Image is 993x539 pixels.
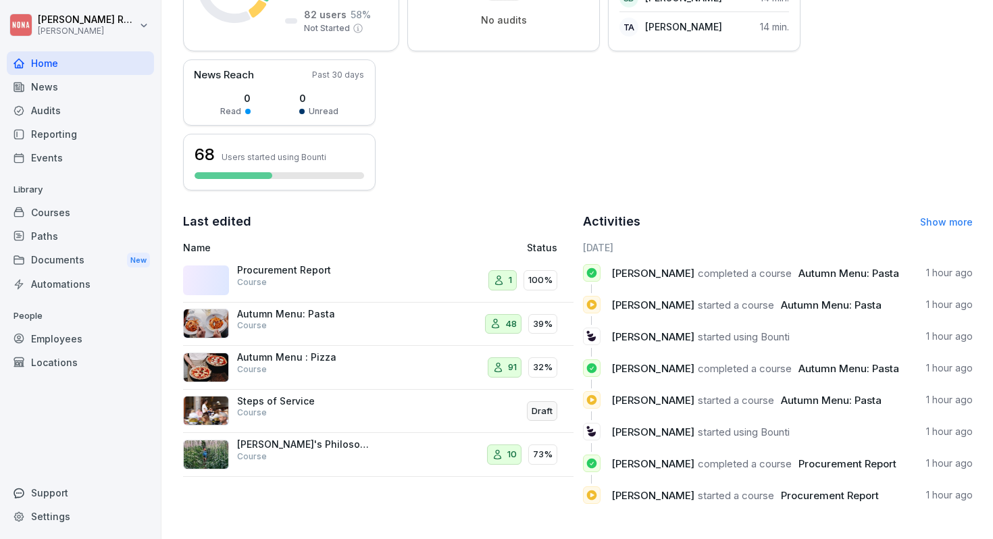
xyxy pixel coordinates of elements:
a: News [7,75,154,99]
a: DocumentsNew [7,248,154,273]
p: 0 [299,91,338,105]
p: 1 hour ago [926,425,973,438]
p: Read [220,105,241,118]
span: Autumn Menu: Pasta [781,394,882,407]
h6: [DATE] [583,240,973,255]
p: [PERSON_NAME]'s Philosophy and Mission [237,438,372,451]
span: started a course [698,489,774,502]
p: Procurement Report [237,264,372,276]
img: g03mw99o2jwb6tj6u9fgvrr5.png [183,309,229,338]
span: [PERSON_NAME] [611,362,694,375]
a: Events [7,146,154,170]
img: gigntzqtjbmfaqrmkhd4k4h3.png [183,353,229,382]
p: 39% [533,317,553,331]
span: [PERSON_NAME] [611,426,694,438]
p: [PERSON_NAME] [645,20,722,34]
p: 1 hour ago [926,488,973,502]
span: started using Bounti [698,330,790,343]
p: Course [237,276,267,288]
a: Automations [7,272,154,296]
a: Settings [7,505,154,528]
div: TA [619,18,638,36]
span: [PERSON_NAME] [611,330,694,343]
p: 10 [507,448,517,461]
a: Reporting [7,122,154,146]
h2: Activities [583,212,640,231]
span: [PERSON_NAME] [611,489,694,502]
img: vd9hf8v6tixg1rgmgu18qv0n.png [183,396,229,426]
p: Past 30 days [312,69,364,81]
p: Course [237,363,267,376]
span: Autumn Menu: Pasta [781,299,882,311]
span: started a course [698,299,774,311]
a: Locations [7,351,154,374]
p: 1 hour ago [926,266,973,280]
p: Autumn Menu: Pasta [237,308,372,320]
p: 0 [220,91,251,105]
p: Not Started [304,22,350,34]
a: Audits [7,99,154,122]
p: 82 users [304,7,347,22]
p: No audits [481,14,527,26]
span: started using Bounti [698,426,790,438]
p: People [7,305,154,327]
a: Employees [7,327,154,351]
p: 32% [533,361,553,374]
span: Procurement Report [798,457,896,470]
p: 1 hour ago [926,393,973,407]
a: Home [7,51,154,75]
p: 1 hour ago [926,330,973,343]
p: 1 [509,274,512,287]
span: completed a course [698,362,792,375]
a: Courses [7,201,154,224]
p: 1 hour ago [926,298,973,311]
div: New [127,253,150,268]
p: [PERSON_NAME] Raemaekers [38,14,136,26]
p: News Reach [194,68,254,83]
a: Steps of ServiceCourseDraft [183,390,574,434]
p: 100% [528,274,553,287]
p: Users started using Bounti [222,152,326,162]
a: Paths [7,224,154,248]
span: Procurement Report [781,489,879,502]
span: completed a course [698,457,792,470]
p: Course [237,319,267,332]
p: 1 hour ago [926,361,973,375]
p: Unread [309,105,338,118]
p: Course [237,407,267,419]
h3: 68 [195,143,215,166]
p: 48 [505,317,517,331]
div: Documents [7,248,154,273]
p: Steps of Service [237,395,372,407]
span: [PERSON_NAME] [611,267,694,280]
p: Autumn Menu : Pizza [237,351,372,363]
p: 73% [533,448,553,461]
a: Procurement ReportCourse1100% [183,259,574,303]
img: cktznsg10ahe3ln2ptfp89y3.png [183,440,229,469]
a: Autumn Menu: PastaCourse4839% [183,303,574,346]
p: Course [237,451,267,463]
h2: Last edited [183,212,574,231]
div: Support [7,481,154,505]
p: 1 hour ago [926,457,973,470]
p: [PERSON_NAME] [38,26,136,36]
p: Draft [532,405,553,418]
span: started a course [698,394,774,407]
span: Autumn Menu: Pasta [798,267,899,280]
p: Name [183,240,422,255]
a: Autumn Menu : PizzaCourse9132% [183,346,574,390]
a: [PERSON_NAME]'s Philosophy and MissionCourse1073% [183,433,574,477]
p: 58 % [351,7,371,22]
span: Autumn Menu: Pasta [798,362,899,375]
span: completed a course [698,267,792,280]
